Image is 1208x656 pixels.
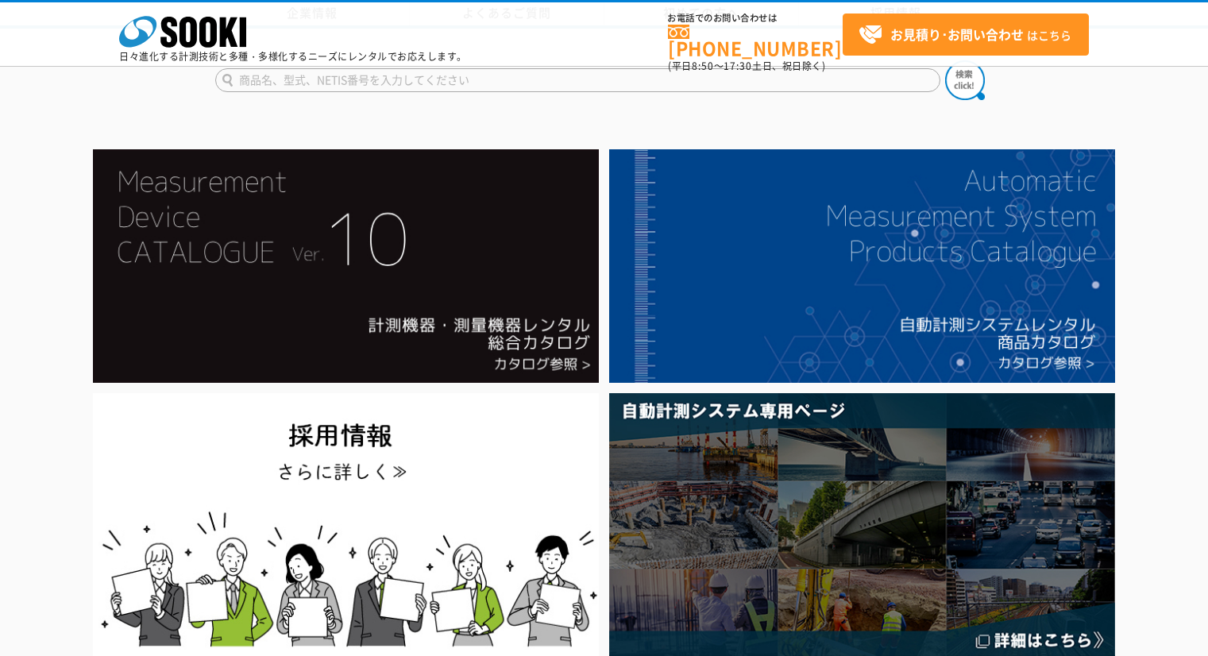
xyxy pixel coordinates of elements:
[843,14,1089,56] a: お見積り･お問い合わせはこちら
[945,60,985,100] img: btn_search.png
[93,393,599,656] img: SOOKI recruit
[668,59,825,73] span: (平日 ～ 土日、祝日除く)
[215,68,940,92] input: 商品名、型式、NETIS番号を入力してください
[609,149,1115,383] img: 自動計測システムカタログ
[890,25,1024,44] strong: お見積り･お問い合わせ
[119,52,467,61] p: 日々進化する計測技術と多種・多様化するニーズにレンタルでお応えします。
[668,14,843,23] span: お電話でのお問い合わせは
[692,59,714,73] span: 8:50
[93,149,599,383] img: Catalog Ver10
[668,25,843,57] a: [PHONE_NUMBER]
[609,393,1115,656] img: 自動計測システム専用ページ
[724,59,752,73] span: 17:30
[859,23,1071,47] span: はこちら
